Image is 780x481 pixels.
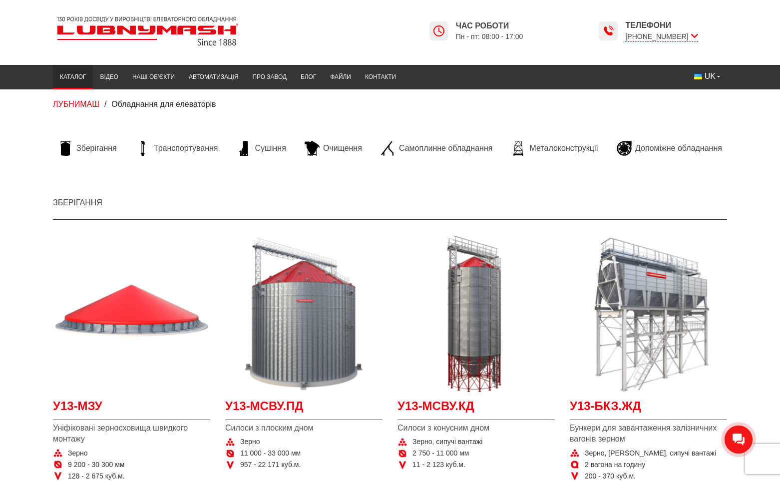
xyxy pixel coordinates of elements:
[93,67,125,87] a: Відео
[456,32,523,41] span: Пн - пт: 08:00 - 17:00
[53,235,210,393] a: Детальніше У13-МЗУ
[104,100,106,108] span: /
[246,67,294,87] a: Про завод
[300,141,367,156] a: Очищення
[68,449,88,459] span: Зерно
[687,67,727,85] button: UK
[612,141,727,156] a: Допоміжне обладнання
[412,437,482,447] span: Зерно, сипучі вантажі
[225,398,383,420] a: У13-МСВУ.ПД
[585,449,716,459] span: Зерно, [PERSON_NAME], сипучі вантажі
[111,100,216,108] span: Обладнання для елеваторів
[506,141,603,156] a: Металоконструкції
[625,31,698,42] span: [PHONE_NUMBER]
[456,20,523,31] span: Час роботи
[529,143,598,154] span: Металоконструкції
[294,67,323,87] a: Блог
[53,198,102,207] a: Зберігання
[240,449,301,459] span: 11 000 - 33 000 мм
[602,25,614,37] img: Lubnymash time icon
[412,460,465,470] span: 11 - 2 123 куб.м.
[625,20,698,31] span: Телефони
[323,143,362,154] span: Очищення
[376,141,497,156] a: Самоплинне обладнання
[154,143,218,154] span: Транспортування
[225,423,383,434] span: Силоси з плоским дном
[570,398,727,420] a: У13-БКЗ.ЖД
[358,67,403,87] a: Контакти
[397,398,555,420] a: У13-МСВУ.КД
[232,141,291,156] a: Сушіння
[182,67,246,87] a: Автоматизація
[570,235,727,393] a: Детальніше У13-БКЗ.ЖД
[570,423,727,445] span: Бункери для завантаження залізничних вагонів зерном
[412,449,469,459] span: 2 750 - 11 000 мм
[53,398,210,420] a: У13-МЗУ
[635,143,722,154] span: Допоміжне обладнання
[53,423,210,445] span: Уніфіковані зерносховища швидкого монтажу
[225,235,383,393] a: Детальніше У13-МСВУ.ПД
[399,143,492,154] span: Самоплинне обладнання
[323,67,358,87] a: Файли
[397,235,555,393] a: Детальніше У13-МСВУ.КД
[53,12,243,50] img: Lubnymash
[76,143,117,154] span: Зберігання
[53,67,93,87] a: Каталог
[585,460,645,470] span: 2 вагона на годину
[68,460,124,470] span: 9 200 - 30 300 мм
[694,74,702,79] img: Українська
[255,143,286,154] span: Сушіння
[125,67,182,87] a: Наші об’єкти
[705,71,716,82] span: UK
[433,25,445,37] img: Lubnymash time icon
[397,423,555,434] span: Силоси з конусним дном
[240,460,301,470] span: 957 - 22 171 куб.м.
[53,141,122,156] a: Зберігання
[240,437,260,447] span: Зерно
[53,100,99,108] a: ЛУБНИМАШ
[130,141,223,156] a: Транспортування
